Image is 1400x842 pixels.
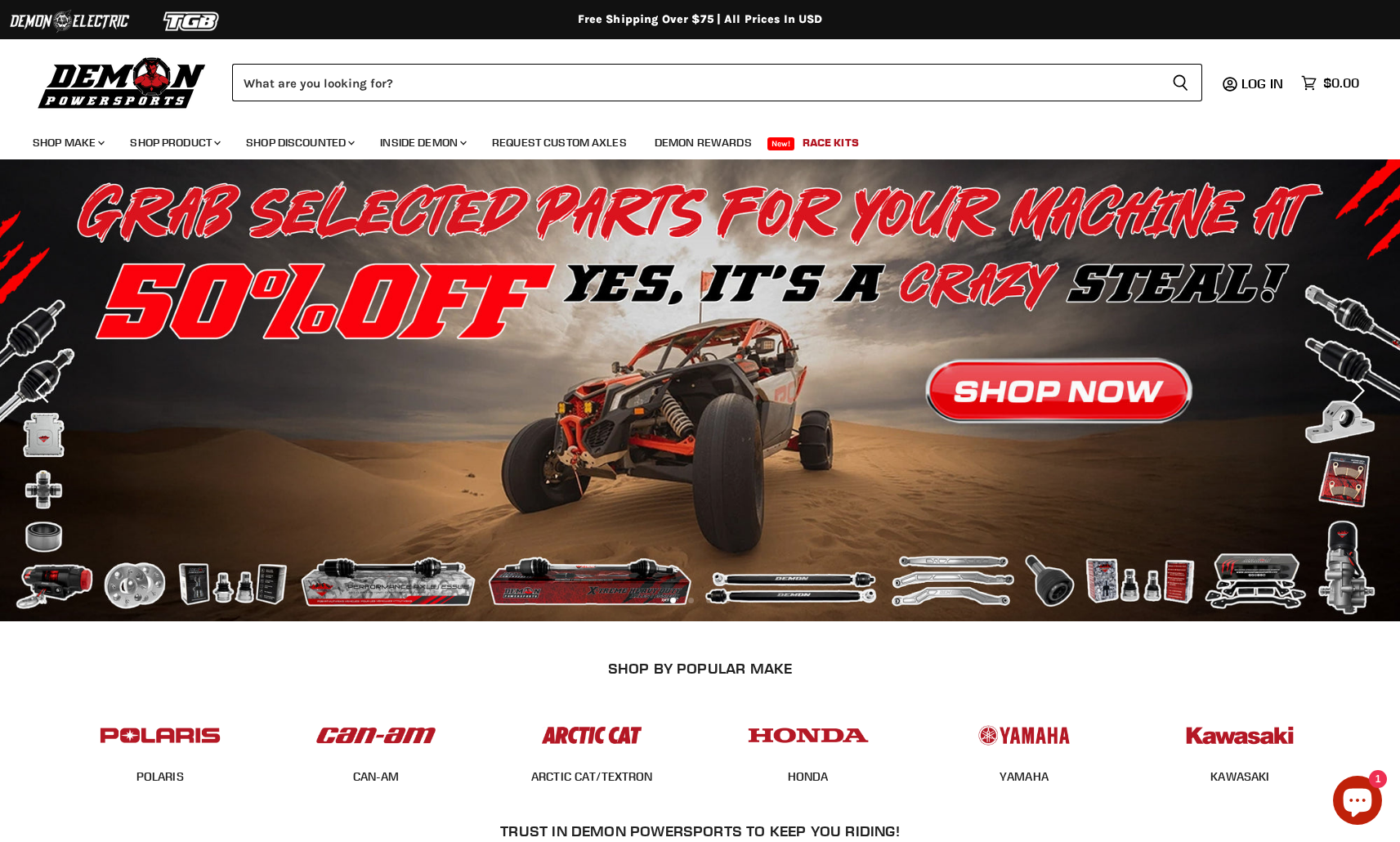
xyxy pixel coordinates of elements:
[1241,75,1283,92] span: Log in
[767,137,795,150] span: New!
[706,598,712,603] li: Page dot 3
[136,769,184,786] span: POLARIS
[745,710,872,760] img: POPULAR_MAKE_logo_4_4923a504-4bac-4306-a1be-165a52280178.jpg
[1159,64,1202,101] button: Search
[1000,769,1049,784] a: YAMAHA
[788,769,829,784] a: HONDA
[29,374,61,407] button: Previous
[20,126,114,159] a: Shop Make
[790,126,871,159] a: Race Kits
[118,126,230,159] a: Shop Product
[1210,769,1269,784] a: KAWASAKI
[8,6,131,37] img: Demon Electric Logo 2
[234,126,365,159] a: Shop Discounted
[131,6,253,37] img: TGB Logo 2
[531,769,653,784] a: ARCTIC CAT/TEXTRON
[1323,75,1359,91] span: $0.00
[642,126,764,159] a: Demon Rewards
[232,64,1202,101] form: Product
[688,598,694,603] li: Page dot 2
[47,12,1354,27] div: Free Shipping Over $75 | All Prices In USD
[1293,71,1367,95] a: $0.00
[1234,76,1293,91] a: Log in
[531,769,653,786] span: ARCTIC CAT/TEXTRON
[136,769,184,784] a: POLARIS
[1339,374,1371,407] button: Next
[312,710,440,760] img: POPULAR_MAKE_logo_1_adc20308-ab24-48c4-9fac-e3c1a623d575.jpg
[368,126,476,159] a: Inside Demon
[1176,710,1304,760] img: POPULAR_MAKE_logo_6_76e8c46f-2d1e-4ecc-b320-194822857d41.jpg
[66,660,1334,677] h2: SHOP BY POPULAR MAKE
[353,769,400,786] span: CAN-AM
[33,53,212,111] img: Demon Powersports
[1210,769,1269,786] span: KAWASAKI
[724,598,730,603] li: Page dot 4
[96,710,224,760] img: POPULAR_MAKE_logo_2_dba48cf1-af45-46d4-8f73-953a0f002620.jpg
[1328,776,1387,829] inbox-online-store-chat: Shopify online store chat
[480,126,639,159] a: Request Custom Axles
[20,119,1355,159] ul: Main menu
[232,64,1159,101] input: Search
[85,822,1315,840] h2: Trust In Demon Powersports To Keep You Riding!
[788,769,829,786] span: HONDA
[670,598,676,603] li: Page dot 1
[960,710,1088,760] img: POPULAR_MAKE_logo_5_20258e7f-293c-4aac-afa8-159eaa299126.jpg
[1000,769,1049,786] span: YAMAHA
[353,769,400,784] a: CAN-AM
[528,710,655,760] img: POPULAR_MAKE_logo_3_027535af-6171-4c5e-a9bc-f0eccd05c5d6.jpg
